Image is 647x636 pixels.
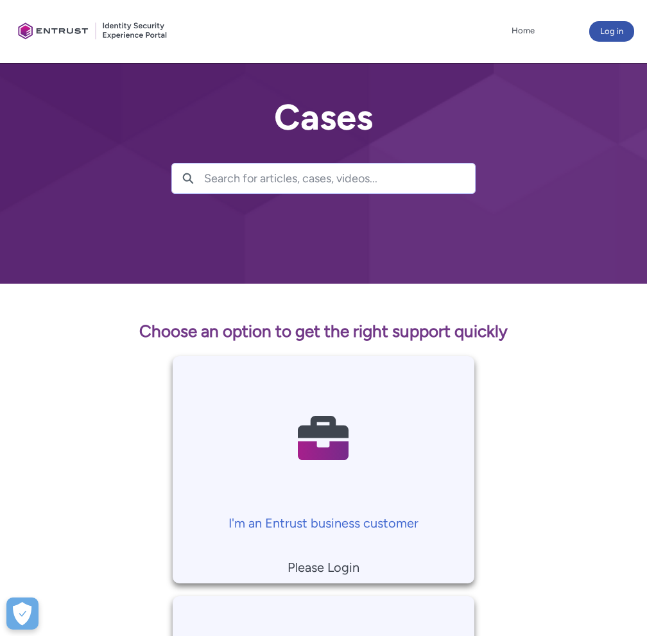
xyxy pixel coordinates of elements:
button: Search [172,164,204,193]
p: I'm an Entrust business customer [179,513,468,533]
button: Log in [589,21,634,42]
div: Cookie Preferences [6,597,39,630]
button: Open Preferences [6,597,39,630]
h2: Cases [171,98,476,137]
p: Please Login [179,558,468,577]
a: I'm an Entrust business customer [173,356,474,533]
img: Contact Support [263,369,384,507]
input: Search for articles, cases, videos... [204,164,475,193]
a: Home [508,21,538,40]
p: Choose an option to get the right support quickly [5,319,642,344]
